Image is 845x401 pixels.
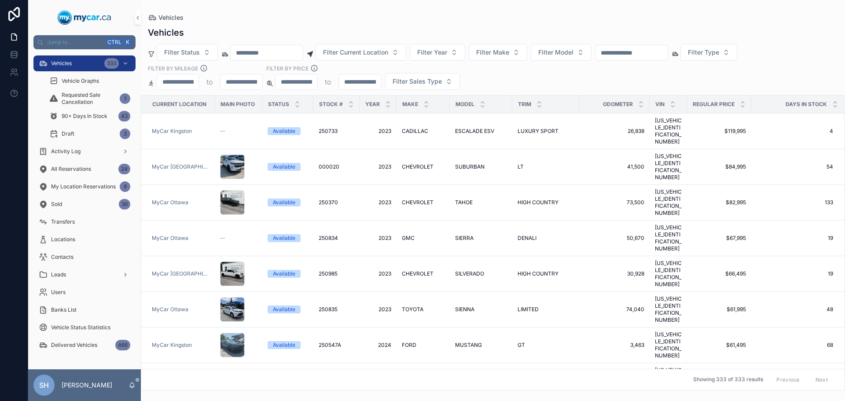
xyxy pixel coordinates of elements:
span: Regular Price [693,101,735,108]
div: 8 [120,181,130,192]
a: Available [268,199,308,206]
a: Vehicles [148,13,184,22]
span: Status [268,101,289,108]
span: 2023 [365,199,391,206]
a: MyCar Kingston [152,342,209,349]
a: -- [220,235,257,242]
div: 333 [104,58,119,69]
span: 90+ Days In Stock [62,113,107,120]
span: Make [402,101,418,108]
button: Select Button [680,44,737,61]
span: Requested Sale Cancellation [62,92,116,106]
span: MyCar Ottawa [152,306,188,313]
button: Jump to...CtrlK [33,35,136,49]
a: CHEVROLET [402,163,445,170]
span: Filter Model [538,48,573,57]
span: [US_VEHICLE_IDENTIFICATION_NUMBER] [655,224,682,252]
a: LUXURY SPORT [518,128,574,135]
a: Activity Log [33,143,136,159]
div: Available [273,234,295,242]
a: [US_VEHICLE_IDENTIFICATION_NUMBER] [655,295,682,324]
a: 30,928 [585,270,644,277]
span: TAHOE [455,199,473,206]
span: Locations [51,236,75,243]
span: [US_VEHICLE_IDENTIFICATION_NUMBER] [655,331,682,359]
a: 250985 [319,270,354,277]
a: 48 [752,306,833,313]
a: MyCar Kingston [152,128,192,135]
span: Main Photo [220,101,255,108]
a: $67,995 [692,235,746,242]
a: DENALI [518,235,574,242]
span: VIN [655,101,665,108]
span: Filter Year [417,48,447,57]
span: [US_VEHICLE_IDENTIFICATION_NUMBER] [655,260,682,288]
img: App logo [58,11,111,25]
span: -- [220,128,225,135]
a: Contacts [33,249,136,265]
span: LUXURY SPORT [518,128,558,135]
button: Select Button [385,73,460,90]
a: MyCar Kingston [152,342,192,349]
a: LT [518,163,574,170]
a: GT [518,342,574,349]
span: [US_VEHICLE_IDENTIFICATION_NUMBER] [655,188,682,217]
span: Model [456,101,474,108]
a: 73,500 [585,199,644,206]
span: Vehicles [158,13,184,22]
span: 2023 [365,270,391,277]
span: Filter Status [164,48,200,57]
a: MyCar Ottawa [152,199,209,206]
span: Sold [51,201,62,208]
span: $119,995 [692,128,746,135]
span: [US_VEHICLE_IDENTIFICATION_NUMBER] [655,117,682,145]
h1: Vehicles [148,26,184,39]
a: $82,995 [692,199,746,206]
a: ESCALADE ESV [455,128,507,135]
span: FORD [402,342,416,349]
a: Locations [33,232,136,247]
span: MyCar Ottawa [152,199,188,206]
span: 68 [752,342,833,349]
a: Available [268,305,308,313]
span: Vehicles [51,60,72,67]
a: 19 [752,270,833,277]
div: 43 [118,111,130,121]
span: Year [365,101,380,108]
span: Users [51,289,66,296]
a: CHEVROLET [402,270,445,277]
button: Select Button [316,44,406,61]
a: Available [268,127,308,135]
a: [US_VEHICLE_IDENTIFICATION_NUMBER] [655,153,682,181]
span: MUSTANG [455,342,482,349]
span: Leads [51,271,66,278]
span: Contacts [51,254,73,261]
div: 36 [119,199,130,210]
span: $84,995 [692,163,746,170]
div: Available [273,163,295,171]
a: SIENNA [455,306,507,313]
a: 2023 [365,128,391,135]
span: All Reservations [51,166,91,173]
a: FORD [402,342,445,349]
div: Available [273,341,295,349]
a: Delivered Vehicles466 [33,337,136,353]
span: $61,495 [692,342,746,349]
a: 26,838 [585,128,644,135]
span: 133 [752,199,833,206]
a: Leads [33,267,136,283]
a: SIERRA [455,235,507,242]
span: SIENNA [455,306,474,313]
a: Requested Sale Cancellation1 [44,91,136,107]
a: MyCar [GEOGRAPHIC_DATA] [152,270,209,277]
div: 1 [120,93,130,104]
a: 000020 [319,163,354,170]
span: CADILLAC [402,128,428,135]
a: Available [268,270,308,278]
